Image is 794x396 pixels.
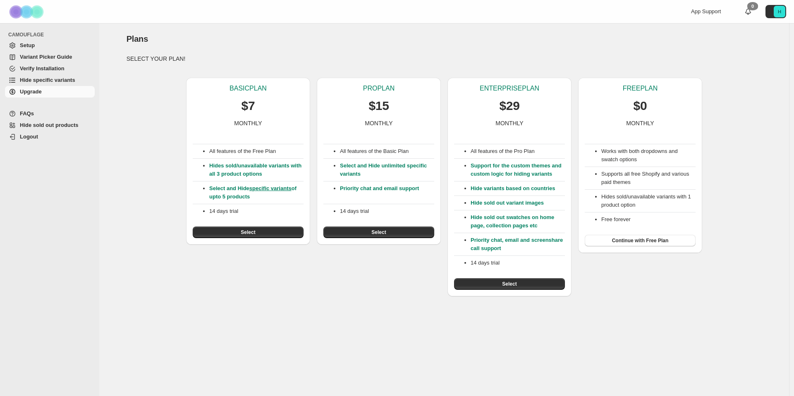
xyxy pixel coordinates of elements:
a: FAQs [5,108,95,119]
p: BASIC PLAN [230,84,267,93]
li: Supports all free Shopify and various paid themes [601,170,696,186]
p: All features of the Free Plan [209,147,304,155]
a: Upgrade [5,86,95,98]
p: 14 days trial [471,259,565,267]
p: Support for the custom themes and custom logic for hiding variants [471,162,565,178]
p: All features of the Pro Plan [471,147,565,155]
p: $0 [634,98,647,114]
a: Variant Picker Guide [5,51,95,63]
a: Logout [5,131,95,143]
p: Hide variants based on countries [471,184,565,193]
p: 14 days trial [209,207,304,215]
p: PRO PLAN [363,84,395,93]
p: Select and Hide of upto 5 products [209,184,304,201]
span: Variant Picker Guide [20,54,72,60]
span: Continue with Free Plan [612,237,669,244]
p: 14 days trial [340,207,434,215]
button: Select [454,278,565,290]
span: Hide sold out products [20,122,79,128]
p: Select and Hide unlimited specific variants [340,162,434,178]
text: H [778,9,781,14]
button: Select [323,227,434,238]
button: Continue with Free Plan [585,235,696,246]
p: FREE PLAN [623,84,658,93]
p: $7 [242,98,255,114]
li: Hides sold/unavailable variants with 1 product option [601,193,696,209]
span: Select [371,229,386,236]
p: Priority chat, email and screenshare call support [471,236,565,253]
button: Select [193,227,304,238]
p: MONTHLY [365,119,392,127]
p: MONTHLY [495,119,523,127]
span: Plans [127,34,148,43]
p: SELECT YOUR PLAN! [127,55,762,63]
a: 0 [744,7,752,16]
p: $15 [368,98,389,114]
p: Priority chat and email support [340,184,434,201]
p: Hide sold out swatches on home page, collection pages etc [471,213,565,230]
li: Free forever [601,215,696,224]
span: Select [241,229,255,236]
span: FAQs [20,110,34,117]
span: Verify Installation [20,65,65,72]
span: Setup [20,42,35,48]
p: All features of the Basic Plan [340,147,434,155]
span: App Support [691,8,721,14]
span: Upgrade [20,88,42,95]
p: $29 [499,98,519,114]
p: MONTHLY [626,119,654,127]
span: CAMOUFLAGE [8,31,95,38]
a: Hide specific variants [5,74,95,86]
span: Hide specific variants [20,77,75,83]
p: Hide sold out variant images [471,199,565,207]
img: Camouflage [7,0,48,23]
button: Avatar with initials H [765,5,786,18]
a: specific variants [249,185,292,191]
a: Hide sold out products [5,119,95,131]
p: MONTHLY [234,119,262,127]
li: Works with both dropdowns and swatch options [601,147,696,164]
span: Select [502,281,517,287]
div: 0 [747,2,758,10]
a: Setup [5,40,95,51]
p: Hides sold/unavailable variants with all 3 product options [209,162,304,178]
span: Avatar with initials H [774,6,785,17]
a: Verify Installation [5,63,95,74]
span: Logout [20,134,38,140]
p: ENTERPRISE PLAN [480,84,539,93]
